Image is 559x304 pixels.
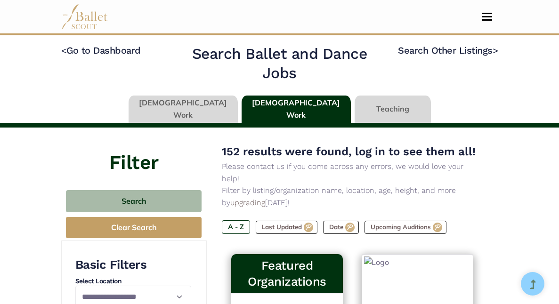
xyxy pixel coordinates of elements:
button: Search [66,190,202,212]
code: < [61,44,67,56]
a: upgrading [230,198,265,207]
button: Toggle navigation [476,12,498,21]
p: Please contact us if you come across any errors, we would love your help! [222,160,483,184]
h3: Basic Filters [75,257,191,273]
label: Last Updated [256,221,317,234]
li: [DEMOGRAPHIC_DATA] Work [127,96,240,123]
code: > [493,44,498,56]
li: Teaching [353,96,433,123]
h4: Select Location [75,277,191,286]
a: Search Other Listings> [398,45,498,56]
h4: Filter [61,128,207,176]
button: Clear Search [66,217,202,238]
label: Upcoming Auditions [365,221,446,234]
h2: Search Ballet and Dance Jobs [186,44,373,83]
label: A - Z [222,220,250,233]
label: Date [323,221,359,234]
h3: Featured Organizations [239,258,335,289]
span: 152 results were found, log in to see them all! [222,145,476,158]
p: Filter by listing/organization name, location, age, height, and more by [DATE]! [222,184,483,208]
li: [DEMOGRAPHIC_DATA] Work [240,96,353,123]
a: <Go to Dashboard [61,45,141,56]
